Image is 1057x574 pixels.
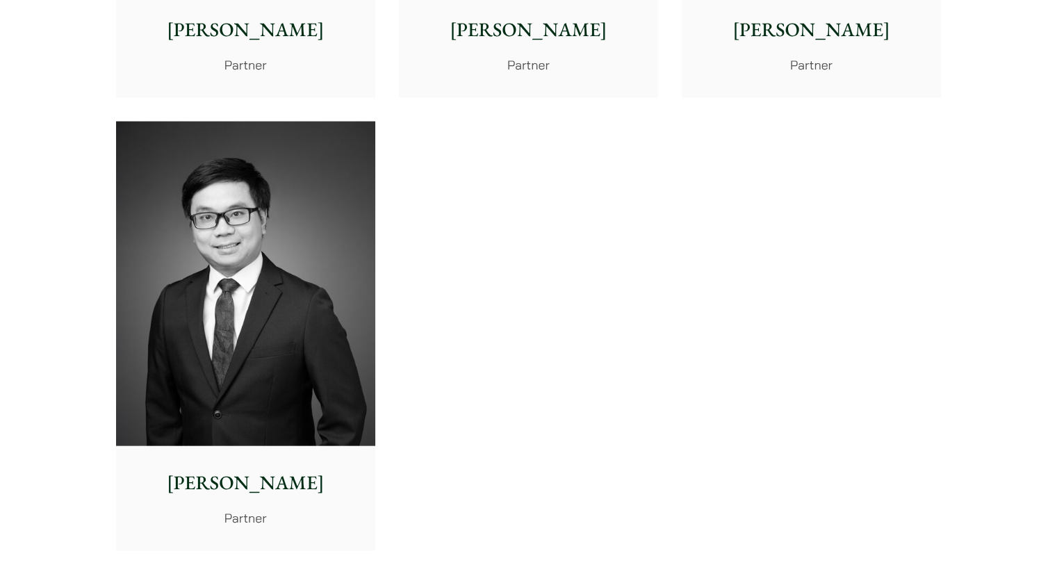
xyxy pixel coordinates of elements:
[127,468,364,498] p: [PERSON_NAME]
[116,122,375,551] a: [PERSON_NAME] Partner
[410,56,647,74] p: Partner
[127,15,364,44] p: [PERSON_NAME]
[693,15,930,44] p: [PERSON_NAME]
[127,56,364,74] p: Partner
[693,56,930,74] p: Partner
[410,15,647,44] p: [PERSON_NAME]
[127,509,364,527] p: Partner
